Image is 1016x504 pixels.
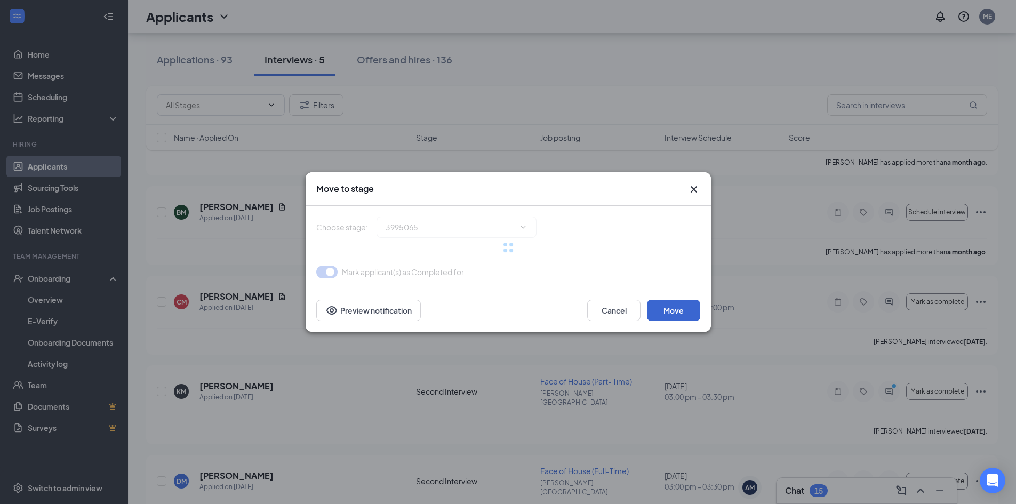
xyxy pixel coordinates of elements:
button: Preview notificationEye [316,300,421,321]
h3: Move to stage [316,183,374,195]
svg: Cross [687,183,700,196]
svg: Eye [325,304,338,317]
button: Move [647,300,700,321]
div: Open Intercom Messenger [980,468,1005,493]
button: Cancel [587,300,641,321]
button: Close [687,183,700,196]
